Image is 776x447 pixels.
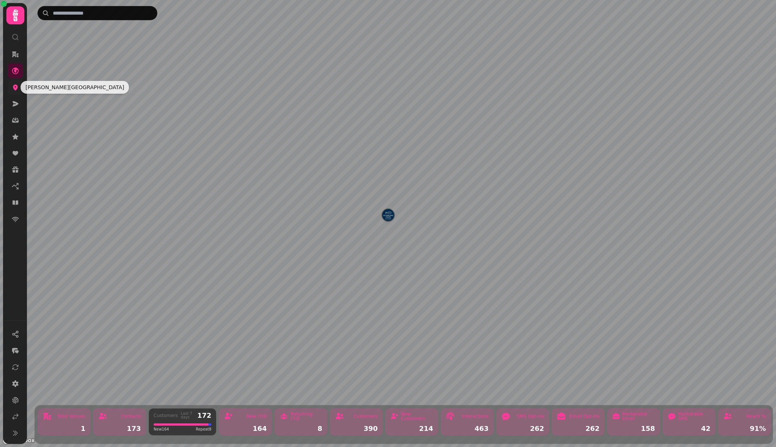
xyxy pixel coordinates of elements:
div: 172 [197,412,211,419]
div: 390 [335,425,378,432]
div: 164 [224,425,267,432]
div: Interactions [462,414,489,419]
div: Returning (7d) [290,412,322,421]
div: 42 [668,425,710,432]
div: 8 [280,425,322,432]
div: Marketable Email [622,412,655,421]
div: 214 [390,425,433,432]
div: 173 [98,425,141,432]
div: 463 [446,425,489,432]
div: Customers [154,413,178,418]
div: Reach % [746,414,766,419]
div: Email Opt-ins [570,414,600,419]
div: 158 [612,425,655,432]
div: New (7d) [246,414,267,419]
div: Marketable SMS [678,412,710,421]
div: Last 7 days [181,412,194,419]
div: Contacts [121,414,141,419]
a: Mapbox logo [2,436,35,445]
div: 1 [43,425,85,432]
div: Map marker [382,209,394,223]
span: New 164 [154,426,169,432]
div: Total Venues [57,414,85,419]
div: 91% [723,425,766,432]
div: Customers [353,414,378,419]
button: Sutherland House [382,209,394,221]
div: New Customers [401,412,433,421]
div: 262 [501,425,544,432]
div: 262 [557,425,600,432]
div: SMS Opt-ins [517,414,544,419]
span: Repeat 8 [196,426,211,432]
div: [PERSON_NAME][GEOGRAPHIC_DATA] [21,81,129,94]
